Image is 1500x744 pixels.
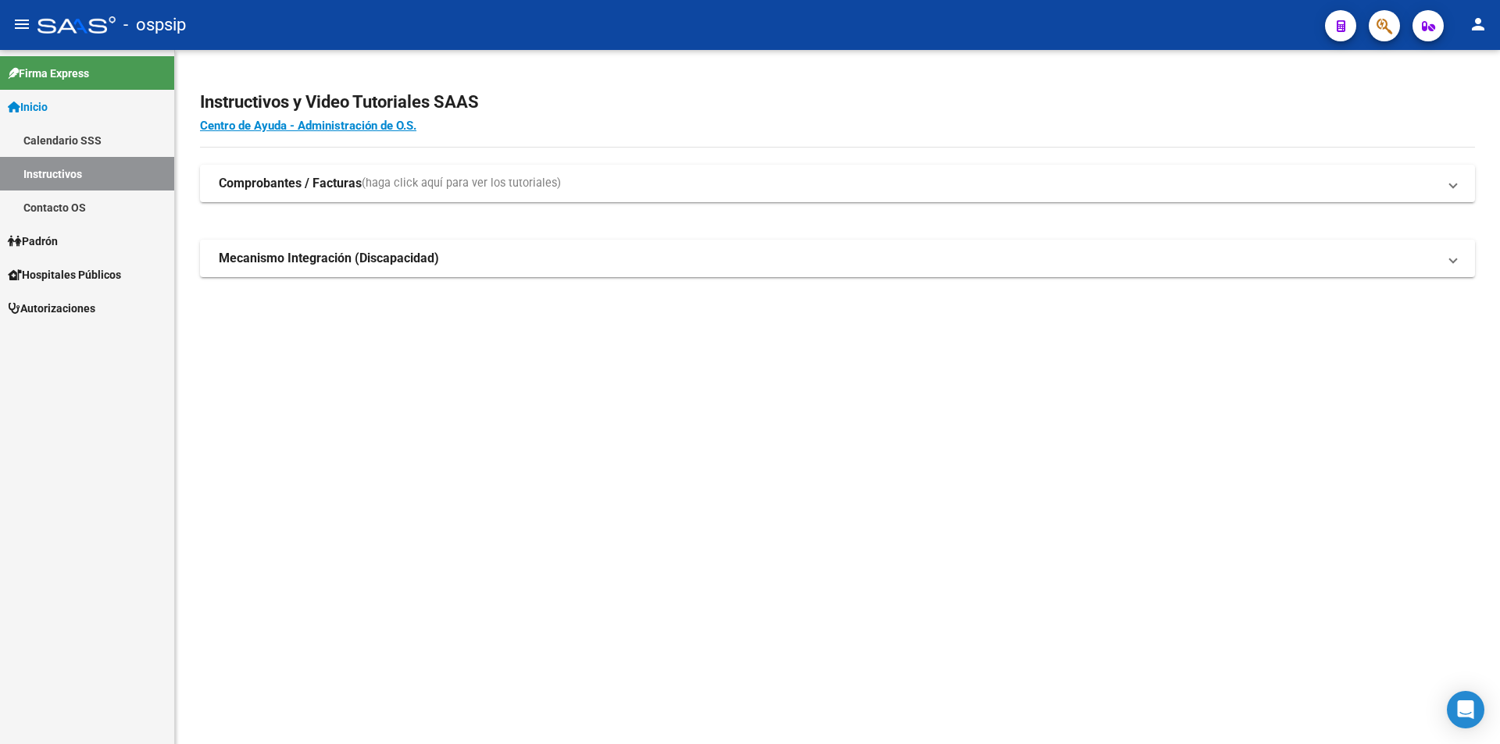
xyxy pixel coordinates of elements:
[362,175,561,192] span: (haga click aquí para ver los tutoriales)
[219,250,439,267] strong: Mecanismo Integración (Discapacidad)
[8,300,95,317] span: Autorizaciones
[8,266,121,283] span: Hospitales Públicos
[200,119,416,133] a: Centro de Ayuda - Administración de O.S.
[219,175,362,192] strong: Comprobantes / Facturas
[200,240,1475,277] mat-expansion-panel-header: Mecanismo Integración (Discapacidad)
[8,65,89,82] span: Firma Express
[123,8,186,42] span: - ospsip
[200,165,1475,202] mat-expansion-panel-header: Comprobantes / Facturas(haga click aquí para ver los tutoriales)
[8,233,58,250] span: Padrón
[12,15,31,34] mat-icon: menu
[1469,15,1487,34] mat-icon: person
[8,98,48,116] span: Inicio
[200,87,1475,117] h2: Instructivos y Video Tutoriales SAAS
[1447,691,1484,728] div: Open Intercom Messenger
